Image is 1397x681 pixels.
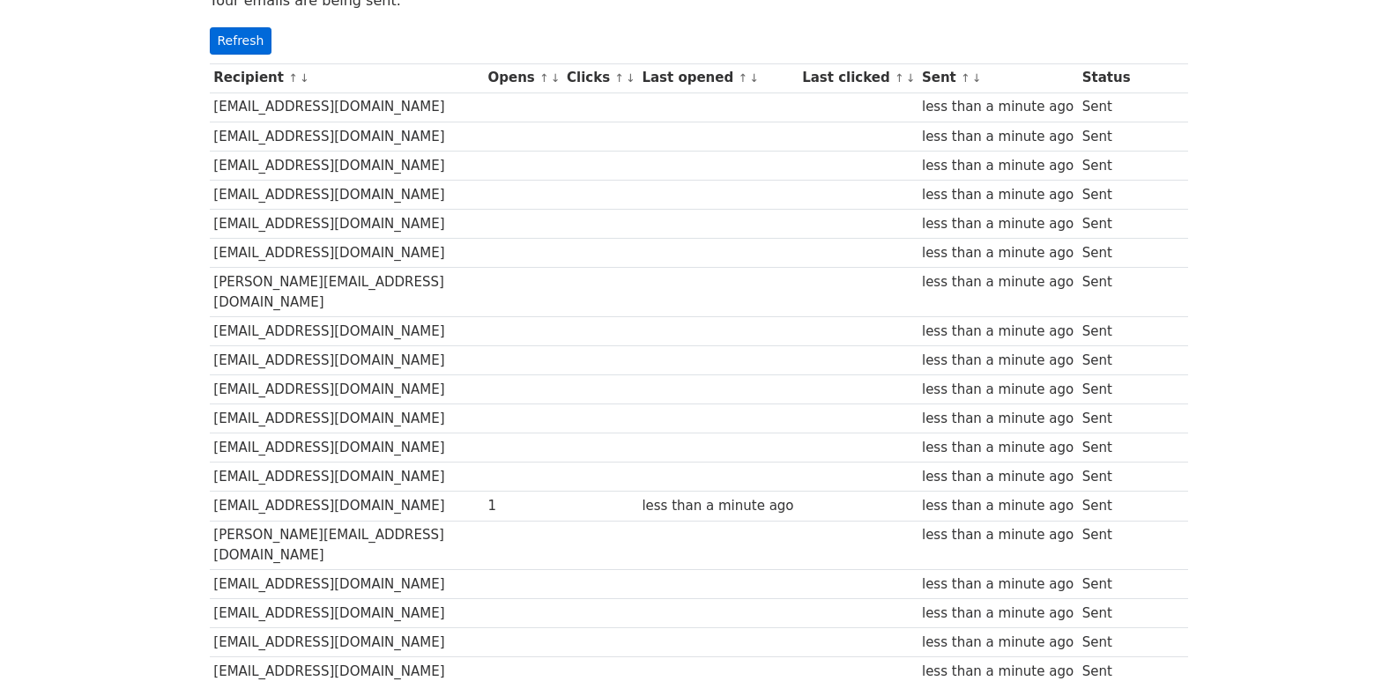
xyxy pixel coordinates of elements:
td: Sent [1078,345,1134,374]
a: ↓ [972,71,982,85]
th: Last opened [638,63,799,93]
div: less than a minute ago [922,97,1074,117]
iframe: Chat Widget [1309,596,1397,681]
th: Recipient [210,63,484,93]
td: Sent [1078,268,1134,317]
div: less than a minute ago [922,243,1074,263]
td: Sent [1078,433,1134,463]
a: ↓ [300,71,309,85]
td: [PERSON_NAME][EMAIL_ADDRESS][DOMAIN_NAME] [210,521,484,570]
a: ↑ [738,71,747,85]
td: Sent [1078,180,1134,209]
td: [EMAIL_ADDRESS][DOMAIN_NAME] [210,404,484,433]
th: Status [1078,63,1134,93]
th: Sent [918,63,1078,93]
td: Sent [1078,570,1134,599]
td: Sent [1078,463,1134,492]
td: Sent [1078,93,1134,122]
div: less than a minute ago [922,496,1074,516]
td: Sent [1078,521,1134,570]
td: [EMAIL_ADDRESS][DOMAIN_NAME] [210,151,484,180]
a: ↑ [895,71,904,85]
div: less than a minute ago [922,633,1074,653]
td: Sent [1078,404,1134,433]
td: [EMAIL_ADDRESS][DOMAIN_NAME] [210,345,484,374]
td: [EMAIL_ADDRESS][DOMAIN_NAME] [210,180,484,209]
a: ↑ [288,71,298,85]
div: less than a minute ago [922,409,1074,429]
td: [EMAIL_ADDRESS][DOMAIN_NAME] [210,570,484,599]
a: ↑ [539,71,549,85]
td: [EMAIL_ADDRESS][DOMAIN_NAME] [210,463,484,492]
div: less than a minute ago [922,467,1074,487]
td: [EMAIL_ADDRESS][DOMAIN_NAME] [210,93,484,122]
td: Sent [1078,122,1134,151]
div: less than a minute ago [922,438,1074,458]
div: less than a minute ago [922,156,1074,176]
div: less than a minute ago [922,603,1074,624]
div: less than a minute ago [922,351,1074,371]
div: less than a minute ago [922,127,1074,147]
div: less than a minute ago [922,185,1074,205]
td: Sent [1078,628,1134,657]
td: [EMAIL_ADDRESS][DOMAIN_NAME] [210,492,484,521]
td: Sent [1078,210,1134,239]
div: 1 [487,496,558,516]
div: less than a minute ago [922,525,1074,545]
a: Refresh [210,27,272,55]
th: Opens [484,63,563,93]
td: [EMAIL_ADDRESS][DOMAIN_NAME] [210,599,484,628]
div: less than a minute ago [922,322,1074,342]
a: ↓ [749,71,759,85]
td: Sent [1078,151,1134,180]
a: ↑ [961,71,970,85]
td: [EMAIL_ADDRESS][DOMAIN_NAME] [210,628,484,657]
td: [EMAIL_ADDRESS][DOMAIN_NAME] [210,433,484,463]
td: [PERSON_NAME][EMAIL_ADDRESS][DOMAIN_NAME] [210,268,484,317]
td: [EMAIL_ADDRESS][DOMAIN_NAME] [210,210,484,239]
div: less than a minute ago [642,496,793,516]
a: ↓ [551,71,561,85]
td: [EMAIL_ADDRESS][DOMAIN_NAME] [210,239,484,268]
a: ↓ [906,71,916,85]
td: Sent [1078,375,1134,404]
div: less than a minute ago [922,272,1074,292]
td: [EMAIL_ADDRESS][DOMAIN_NAME] [210,316,484,345]
div: less than a minute ago [922,214,1074,234]
td: [EMAIL_ADDRESS][DOMAIN_NAME] [210,122,484,151]
td: Sent [1078,492,1134,521]
a: ↓ [626,71,635,85]
td: Sent [1078,599,1134,628]
div: less than a minute ago [922,380,1074,400]
td: Sent [1078,239,1134,268]
td: Sent [1078,316,1134,345]
div: less than a minute ago [922,574,1074,595]
td: [EMAIL_ADDRESS][DOMAIN_NAME] [210,375,484,404]
th: Clicks [562,63,637,93]
a: ↑ [614,71,624,85]
th: Last clicked [798,63,918,93]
